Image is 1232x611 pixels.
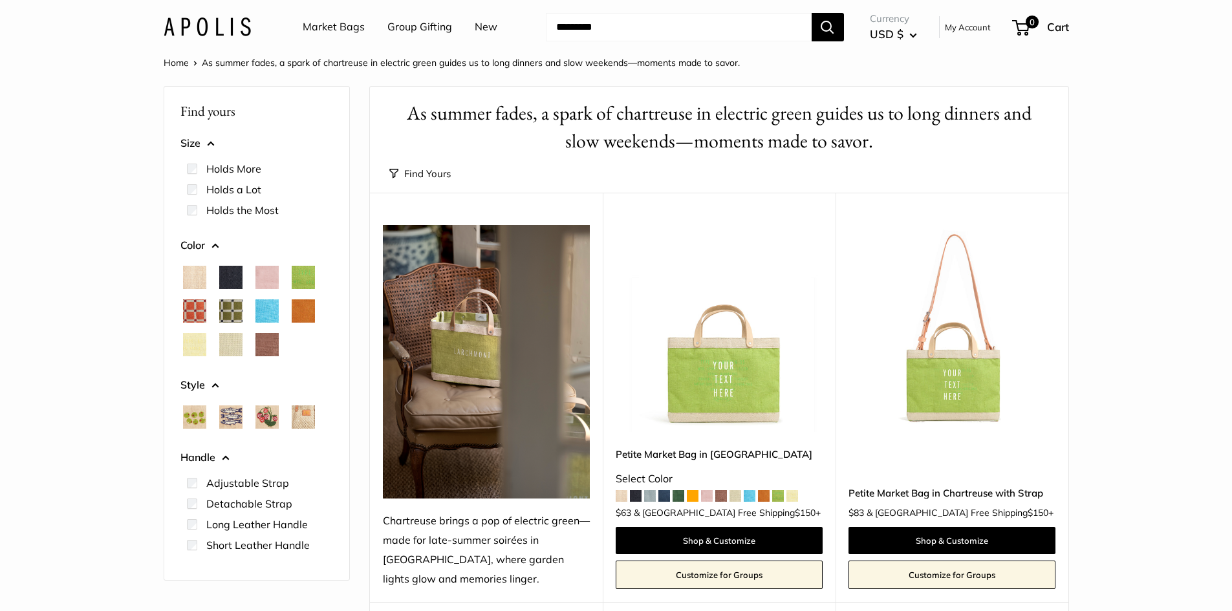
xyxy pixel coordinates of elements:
nav: Breadcrumb [164,54,740,71]
button: Size [180,134,333,153]
button: Search [812,13,844,41]
button: Strawberrys [255,405,279,429]
span: Cart [1047,20,1069,34]
a: Shop & Customize [848,527,1055,554]
button: Black [219,266,243,289]
img: Petite Market Bag in Chartreuse [616,225,823,432]
button: Woven [292,405,315,429]
button: Olives [183,405,206,429]
button: USD $ [870,24,917,45]
img: Apolis [164,17,251,36]
a: My Account [945,19,991,35]
span: Currency [870,10,917,28]
input: Search... [546,13,812,41]
span: & [GEOGRAPHIC_DATA] Free Shipping + [634,508,821,517]
label: Adjustable Strap [206,475,289,491]
label: Short Leather Handle [206,537,310,553]
label: Holds a Lot [206,182,261,197]
a: Home [164,57,189,69]
div: Select Color [616,469,823,489]
button: Style [180,376,333,395]
button: Handle [180,448,333,467]
a: Petite Market Bag in Chartreuse with Strap [848,486,1055,500]
button: Find Yours [389,165,451,183]
span: $63 [616,507,631,519]
span: As summer fades, a spark of chartreuse in electric green guides us to long dinners and slow weeke... [202,57,740,69]
span: 0 [1025,16,1038,28]
span: & [GEOGRAPHIC_DATA] Free Shipping + [867,508,1054,517]
div: Chartreuse brings a pop of electric green—made for late-summer soirées in [GEOGRAPHIC_DATA], wher... [383,511,590,589]
span: $150 [1028,507,1048,519]
button: Mustang [255,333,279,356]
a: Petite Market Bag in Chartreuse with StrapPetite Market Bag in Chartreuse with Strap [848,225,1055,432]
button: Chartreuse [292,266,315,289]
a: Petite Market Bag in ChartreusePetite Market Bag in Chartreuse [616,225,823,432]
button: Mint Sorbet [219,333,243,356]
span: USD $ [870,27,903,41]
button: Natural [183,266,206,289]
p: Find yours [180,98,333,123]
h1: As summer fades, a spark of chartreuse in electric green guides us to long dinners and slow weeke... [389,100,1049,155]
button: Daisy [183,333,206,356]
a: 0 Cart [1013,17,1069,38]
span: $150 [795,507,816,519]
a: Petite Market Bag in [GEOGRAPHIC_DATA] [616,447,823,462]
button: Cobalt [255,299,279,323]
a: Customize for Groups [848,561,1055,589]
img: Chartreuse brings a pop of electric green—made for late-summer soirées in Larchmont, where garden... [383,225,590,498]
a: Market Bags [303,17,365,37]
button: Chenille Window Sage [219,299,243,323]
span: $83 [848,507,864,519]
img: Petite Market Bag in Chartreuse with Strap [848,225,1055,432]
button: Chenille Window Brick [183,299,206,323]
label: Long Leather Handle [206,517,308,532]
label: Holds More [206,161,261,177]
a: Customize for Groups [616,561,823,589]
button: Color [180,236,333,255]
a: Group Gifting [387,17,452,37]
button: Cognac [292,299,315,323]
button: Sardines [219,405,243,429]
a: Shop & Customize [616,527,823,554]
a: New [475,17,497,37]
label: Holds the Most [206,202,279,218]
button: Blush [255,266,279,289]
label: Detachable Strap [206,496,292,511]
